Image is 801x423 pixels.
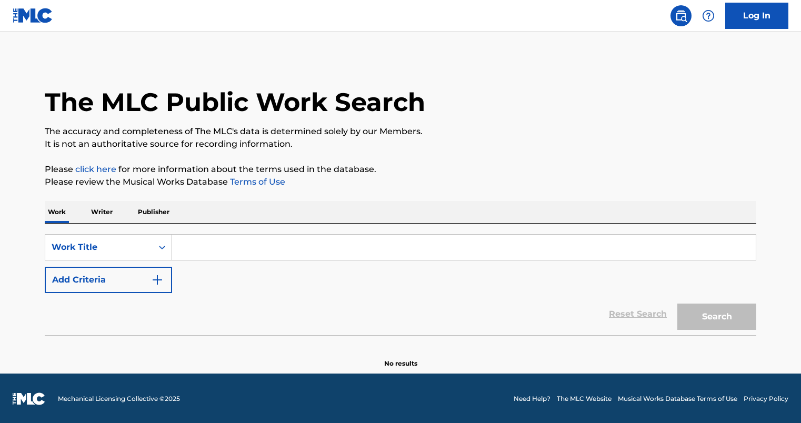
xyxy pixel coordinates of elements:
p: The accuracy and completeness of The MLC's data is determined solely by our Members. [45,125,756,138]
p: It is not an authoritative source for recording information. [45,138,756,150]
a: The MLC Website [557,394,612,404]
a: Musical Works Database Terms of Use [618,394,737,404]
p: Please for more information about the terms used in the database. [45,163,756,176]
img: MLC Logo [13,8,53,23]
a: click here [75,164,116,174]
span: Mechanical Licensing Collective © 2025 [58,394,180,404]
iframe: Chat Widget [748,372,801,423]
a: Need Help? [514,394,550,404]
div: Help [698,5,719,26]
p: Work [45,201,69,223]
h1: The MLC Public Work Search [45,86,425,118]
img: 9d2ae6d4665cec9f34b9.svg [151,274,164,286]
p: Please review the Musical Works Database [45,176,756,188]
p: No results [384,346,417,368]
p: Writer [88,201,116,223]
a: Terms of Use [228,177,285,187]
p: Publisher [135,201,173,223]
a: Privacy Policy [744,394,788,404]
img: logo [13,392,45,405]
button: Add Criteria [45,267,172,293]
img: search [675,9,687,22]
a: Public Search [670,5,692,26]
form: Search Form [45,234,756,335]
div: Work Title [52,241,146,254]
a: Log In [725,3,788,29]
img: help [702,9,715,22]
